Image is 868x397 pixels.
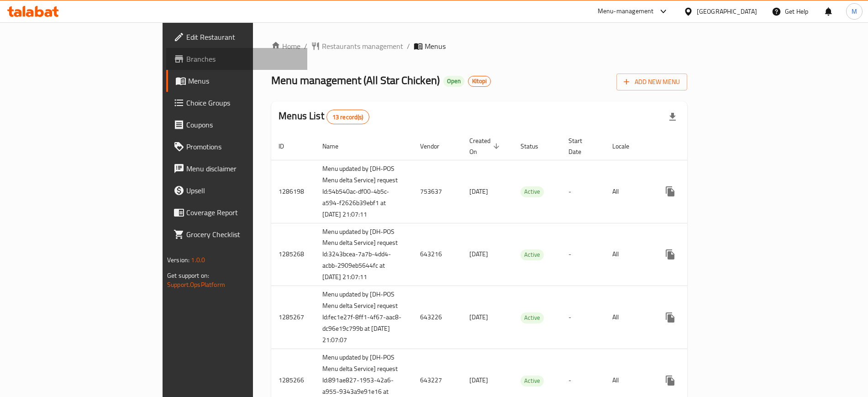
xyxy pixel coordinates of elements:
[605,223,652,286] td: All
[568,135,594,157] span: Start Date
[279,141,296,152] span: ID
[612,141,641,152] span: Locale
[166,92,307,114] a: Choice Groups
[443,77,464,85] span: Open
[605,160,652,223] td: All
[521,141,550,152] span: Status
[659,243,681,265] button: more
[167,270,209,281] span: Get support on:
[413,286,462,349] td: 643226
[521,312,544,323] span: Active
[167,279,225,291] a: Support.OpsPlatform
[186,185,300,196] span: Upsell
[315,223,413,286] td: Menu updated by [DH-POS Menu delta Service] request Id:3243bcea-7a7b-4dd4-acbb-2909eb5644fc at [D...
[166,114,307,136] a: Coupons
[166,136,307,158] a: Promotions
[659,370,681,392] button: more
[315,286,413,349] td: Menu updated by [DH-POS Menu delta Service] request Id:fec1e27f-8ff1-4f67-aac8-dc96e19c799b at [D...
[681,243,703,265] button: Change Status
[652,132,754,160] th: Actions
[598,6,654,17] div: Menu-management
[624,76,680,88] span: Add New Menu
[469,248,488,260] span: [DATE]
[561,160,605,223] td: -
[186,119,300,130] span: Coupons
[271,41,687,52] nav: breadcrumb
[662,106,684,128] div: Export file
[186,32,300,42] span: Edit Restaurant
[166,26,307,48] a: Edit Restaurant
[468,77,490,85] span: Kitopi
[186,53,300,64] span: Branches
[605,286,652,349] td: All
[322,41,403,52] span: Restaurants management
[322,141,350,152] span: Name
[697,6,757,16] div: [GEOGRAPHIC_DATA]
[186,141,300,152] span: Promotions
[469,374,488,386] span: [DATE]
[616,74,687,90] button: Add New Menu
[681,370,703,392] button: Change Status
[425,41,446,52] span: Menus
[681,180,703,202] button: Change Status
[521,376,544,386] span: Active
[469,185,488,197] span: [DATE]
[315,160,413,223] td: Menu updated by [DH-POS Menu delta Service] request Id:54b540ac-df00-4b5c-a594-f2626b39ebf1 at [D...
[166,180,307,201] a: Upsell
[659,307,681,328] button: more
[186,207,300,218] span: Coverage Report
[191,254,205,266] span: 1.0.0
[561,223,605,286] td: -
[188,75,300,86] span: Menus
[166,70,307,92] a: Menus
[521,186,544,197] span: Active
[413,160,462,223] td: 753637
[166,158,307,180] a: Menu disclaimer
[521,249,544,260] span: Active
[186,97,300,108] span: Choice Groups
[186,163,300,174] span: Menu disclaimer
[681,307,703,328] button: Change Status
[271,70,440,90] span: Menu management ( All Star Chicken )
[166,48,307,70] a: Branches
[659,180,681,202] button: more
[407,41,410,52] li: /
[413,223,462,286] td: 643216
[443,76,464,87] div: Open
[420,141,451,152] span: Vendor
[469,135,502,157] span: Created On
[469,311,488,323] span: [DATE]
[279,109,369,124] h2: Menus List
[166,223,307,245] a: Grocery Checklist
[852,6,857,16] span: M
[186,229,300,240] span: Grocery Checklist
[167,254,189,266] span: Version:
[166,201,307,223] a: Coverage Report
[561,286,605,349] td: -
[311,41,403,52] a: Restaurants management
[326,110,369,124] div: Total records count
[327,113,369,122] span: 13 record(s)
